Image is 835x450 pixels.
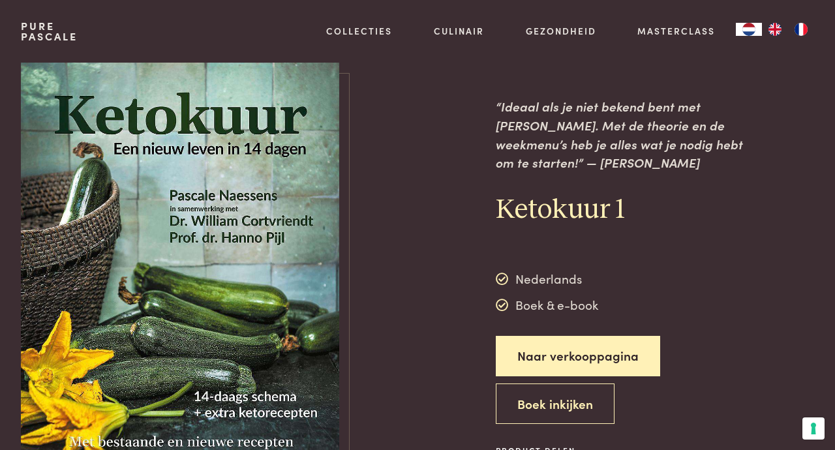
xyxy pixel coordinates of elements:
a: NL [736,23,762,36]
aside: Language selected: Nederlands [736,23,814,36]
h2: Ketokuur 1 [496,193,746,228]
a: Masterclass [637,24,715,38]
p: “Ideaal als je niet bekend bent met [PERSON_NAME]. Met de theorie en de weekmenu’s heb je alles w... [496,97,746,172]
a: PurePascale [21,21,78,42]
a: Gezondheid [526,24,596,38]
div: Language [736,23,762,36]
a: FR [788,23,814,36]
button: Uw voorkeuren voor toestemming voor trackingtechnologieën [802,417,825,440]
a: EN [762,23,788,36]
a: Collecties [326,24,392,38]
ul: Language list [762,23,814,36]
a: Naar verkooppagina [496,336,660,377]
div: Boek & e-book [496,295,598,315]
a: Culinair [434,24,484,38]
div: Nederlands [496,269,598,289]
button: Boek inkijken [496,383,615,425]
